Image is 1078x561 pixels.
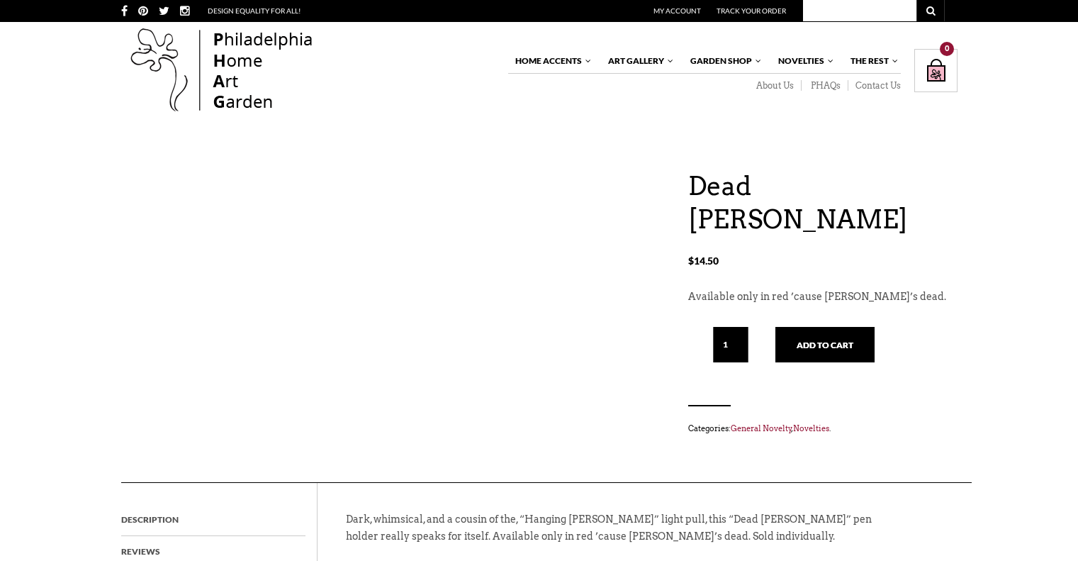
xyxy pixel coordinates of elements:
[802,80,848,91] a: PHAQs
[688,255,694,267] span: $
[688,170,958,236] h1: Dead [PERSON_NAME]
[688,255,719,267] bdi: 14.50
[601,49,675,73] a: Art Gallery
[653,6,701,15] a: My Account
[843,49,899,73] a: The Rest
[731,423,792,433] a: General Novelty
[713,327,748,362] input: Qty
[775,327,875,362] button: Add to cart
[717,6,786,15] a: Track Your Order
[508,49,593,73] a: Home Accents
[683,49,763,73] a: Garden Shop
[771,49,835,73] a: Novelties
[940,42,954,56] div: 0
[346,511,881,560] p: Dark, whimsical, and a cousin of the, “Hanging [PERSON_NAME]” light pull, this “Dead [PERSON_NAME...
[848,80,901,91] a: Contact Us
[688,289,958,306] p: Available only in red ’cause [PERSON_NAME]’s dead.
[747,80,802,91] a: About Us
[688,421,958,436] span: Categories: , .
[793,423,829,433] a: Novelties
[121,504,179,535] a: Description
